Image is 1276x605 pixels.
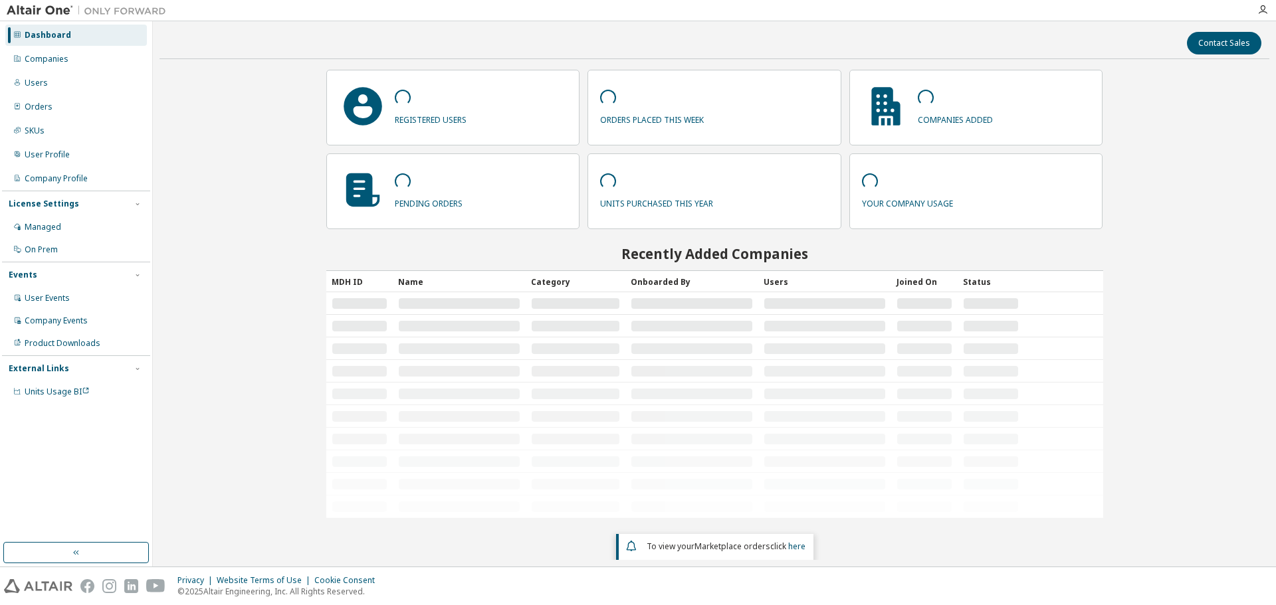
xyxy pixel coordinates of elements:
[314,575,383,586] div: Cookie Consent
[7,4,173,17] img: Altair One
[631,271,753,292] div: Onboarded By
[25,222,61,232] div: Managed
[531,271,620,292] div: Category
[9,363,69,374] div: External Links
[647,541,805,552] span: To view your click
[146,579,165,593] img: youtube.svg
[25,173,88,184] div: Company Profile
[395,194,463,209] p: pending orders
[25,386,90,397] span: Units Usage BI
[25,78,48,88] div: Users
[25,54,68,64] div: Companies
[897,271,952,292] div: Joined On
[694,541,770,552] em: Marketplace orders
[80,579,94,593] img: facebook.svg
[25,30,71,41] div: Dashboard
[764,271,886,292] div: Users
[788,541,805,552] a: here
[600,194,713,209] p: units purchased this year
[25,102,53,112] div: Orders
[177,586,383,597] p: © 2025 Altair Engineering, Inc. All Rights Reserved.
[1187,32,1261,54] button: Contact Sales
[25,338,100,349] div: Product Downloads
[395,110,467,126] p: registered users
[9,199,79,209] div: License Settings
[4,579,72,593] img: altair_logo.svg
[600,110,704,126] p: orders placed this week
[398,271,520,292] div: Name
[332,271,387,292] div: MDH ID
[25,149,70,160] div: User Profile
[217,575,314,586] div: Website Terms of Use
[862,194,953,209] p: your company usage
[963,271,1019,292] div: Status
[177,575,217,586] div: Privacy
[25,315,88,326] div: Company Events
[124,579,138,593] img: linkedin.svg
[326,245,1103,262] h2: Recently Added Companies
[918,110,993,126] p: companies added
[25,244,58,255] div: On Prem
[25,126,45,136] div: SKUs
[25,293,70,303] div: User Events
[102,579,116,593] img: instagram.svg
[9,270,37,280] div: Events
